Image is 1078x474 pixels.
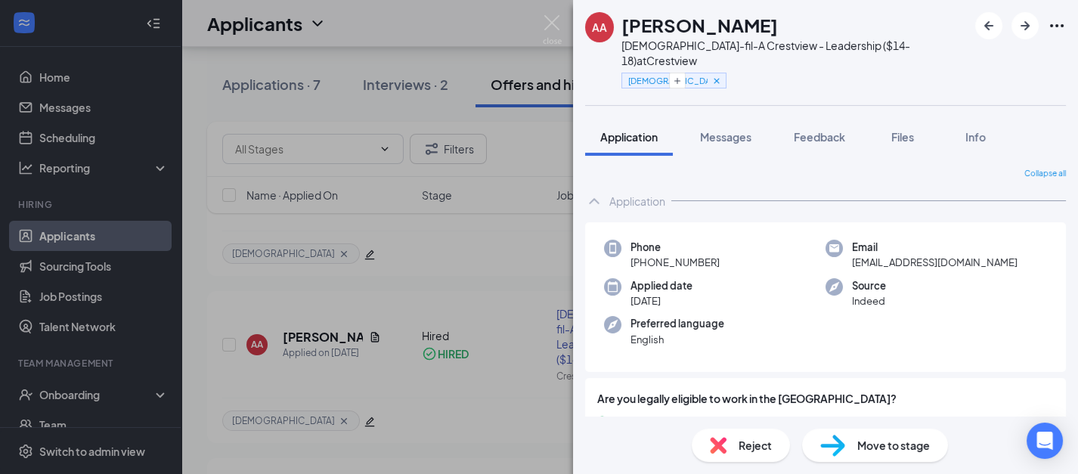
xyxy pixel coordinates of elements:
[673,76,682,85] svg: Plus
[965,130,986,144] span: Info
[1048,17,1066,35] svg: Ellipses
[975,12,1002,39] button: ArrowLeftNew
[630,316,724,331] span: Preferred language
[857,437,930,454] span: Move to stage
[621,12,778,38] h1: [PERSON_NAME]
[609,194,665,209] div: Application
[794,130,845,144] span: Feedback
[613,413,678,429] span: yes (Correct)
[1011,12,1039,39] button: ArrowRight
[669,73,686,88] button: Plus
[1016,17,1034,35] svg: ArrowRight
[700,130,751,144] span: Messages
[630,332,724,347] span: English
[630,255,720,270] span: [PHONE_NUMBER]
[739,437,772,454] span: Reject
[630,240,720,255] span: Phone
[630,293,692,308] span: [DATE]
[585,192,603,210] svg: ChevronUp
[852,255,1018,270] span: [EMAIL_ADDRESS][DOMAIN_NAME]
[630,278,692,293] span: Applied date
[852,293,886,308] span: Indeed
[980,17,998,35] svg: ArrowLeftNew
[1027,423,1063,459] div: Open Intercom Messenger
[852,278,886,293] span: Source
[1024,168,1066,180] span: Collapse all
[891,130,914,144] span: Files
[597,390,1054,407] span: Are you legally eligible to work in the [GEOGRAPHIC_DATA]?
[852,240,1018,255] span: Email
[621,38,968,68] div: [DEMOGRAPHIC_DATA]-fil-A Crestview - Leadership ($14-18) at Crestview
[711,76,722,86] svg: Cross
[592,20,607,35] div: AA
[628,74,708,87] span: [DEMOGRAPHIC_DATA]
[600,130,658,144] span: Application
